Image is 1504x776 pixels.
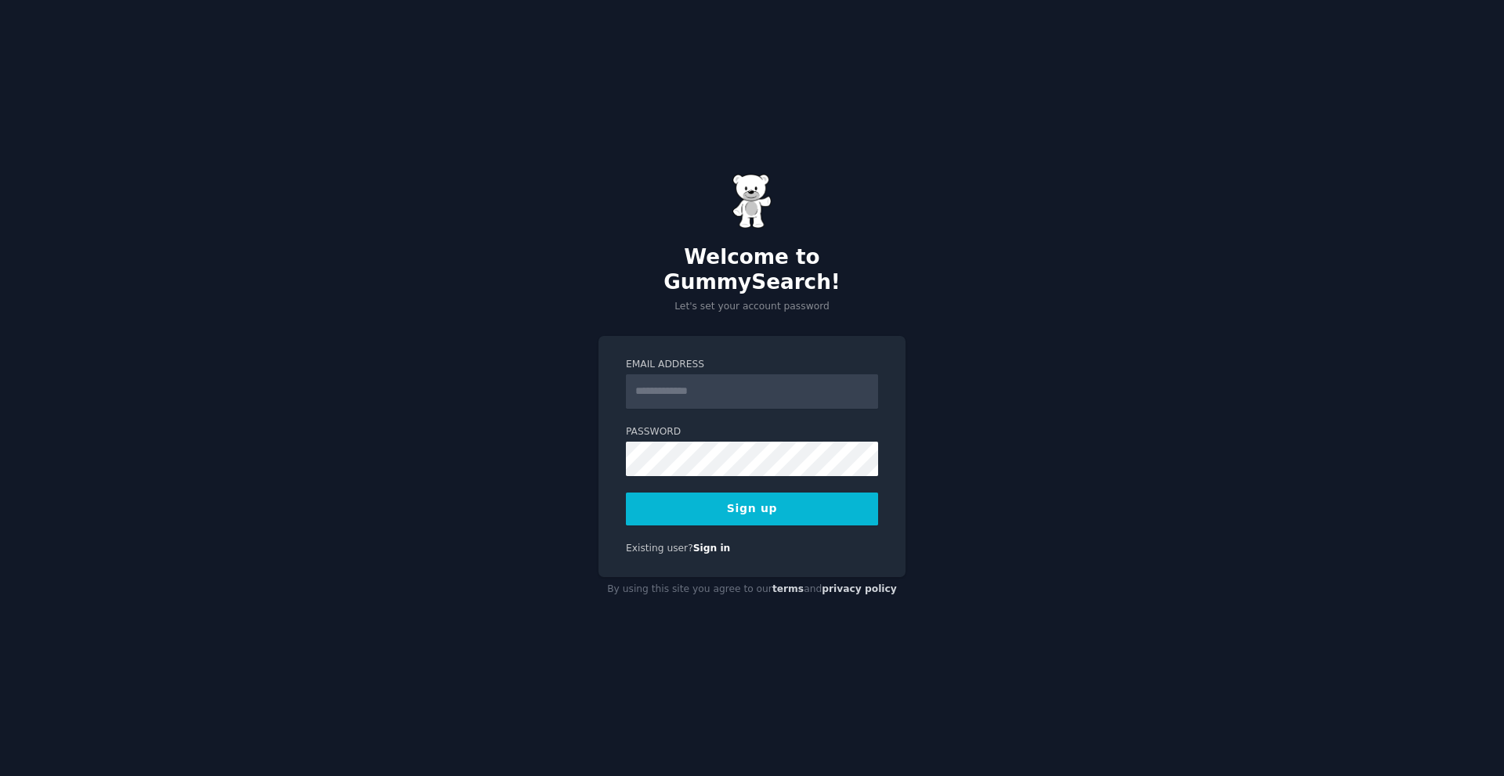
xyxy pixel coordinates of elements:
label: Email Address [626,358,878,372]
label: Password [626,425,878,439]
p: Let's set your account password [598,300,906,314]
h2: Welcome to GummySearch! [598,245,906,294]
a: terms [772,583,804,594]
div: By using this site you agree to our and [598,577,906,602]
a: Sign in [693,543,731,554]
a: privacy policy [822,583,897,594]
button: Sign up [626,493,878,525]
img: Gummy Bear [732,174,772,229]
span: Existing user? [626,543,693,554]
